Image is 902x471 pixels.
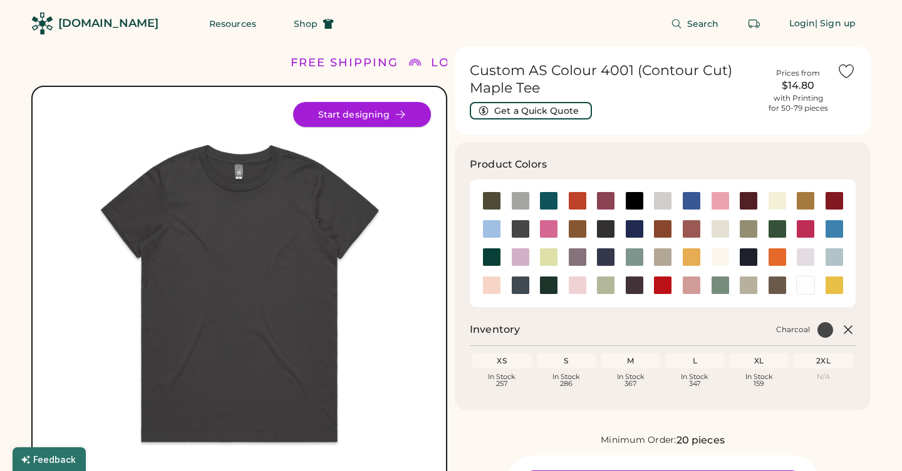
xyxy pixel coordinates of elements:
[796,356,851,366] div: 2XL
[58,16,158,31] div: [DOMAIN_NAME]
[539,373,594,387] div: In Stock 286
[668,356,722,366] div: L
[789,18,816,30] div: Login
[732,356,787,366] div: XL
[687,19,719,28] span: Search
[194,11,271,36] button: Resources
[732,373,787,387] div: In Stock 159
[603,356,658,366] div: M
[656,11,734,36] button: Search
[294,19,318,28] span: Shop
[742,11,767,36] button: Retrieve an order
[842,415,896,468] iframe: Front Chat
[796,373,851,380] div: N/A
[475,373,529,387] div: In Stock 257
[815,18,856,30] div: | Sign up
[767,78,829,93] div: $14.80
[769,93,828,113] div: with Printing for 50-79 pieces
[668,373,722,387] div: In Stock 347
[31,13,53,34] img: Rendered Logo - Screens
[603,373,658,387] div: In Stock 367
[291,54,398,71] div: FREE SHIPPING
[539,356,594,366] div: S
[601,434,676,447] div: Minimum Order:
[470,322,520,337] h2: Inventory
[431,54,557,71] div: LOWER 48 STATES
[676,433,725,448] div: 20 pieces
[293,102,431,127] button: Start designing
[470,62,759,97] h1: Custom AS Colour 4001 (Contour Cut) Maple Tee
[470,102,592,119] button: Get a Quick Quote
[470,157,547,172] h3: Product Colors
[776,325,810,335] div: Charcoal
[279,11,349,36] button: Shop
[475,356,529,366] div: XS
[776,68,820,78] div: Prices from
